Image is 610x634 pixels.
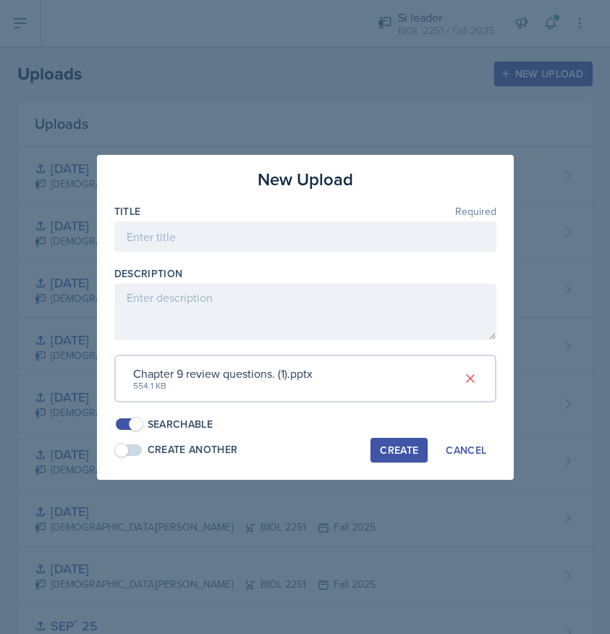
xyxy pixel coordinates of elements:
[446,444,486,456] div: Cancel
[133,365,313,382] div: Chapter 9 review questions. (1).pptx
[114,221,496,252] input: Enter title
[148,442,238,457] div: Create Another
[380,444,418,456] div: Create
[436,438,496,462] button: Cancel
[114,266,183,281] label: Description
[114,204,141,219] label: Title
[455,206,496,216] span: Required
[133,379,313,392] div: 554.1 KB
[258,166,353,193] h3: New Upload
[370,438,428,462] button: Create
[148,417,213,432] div: Searchable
